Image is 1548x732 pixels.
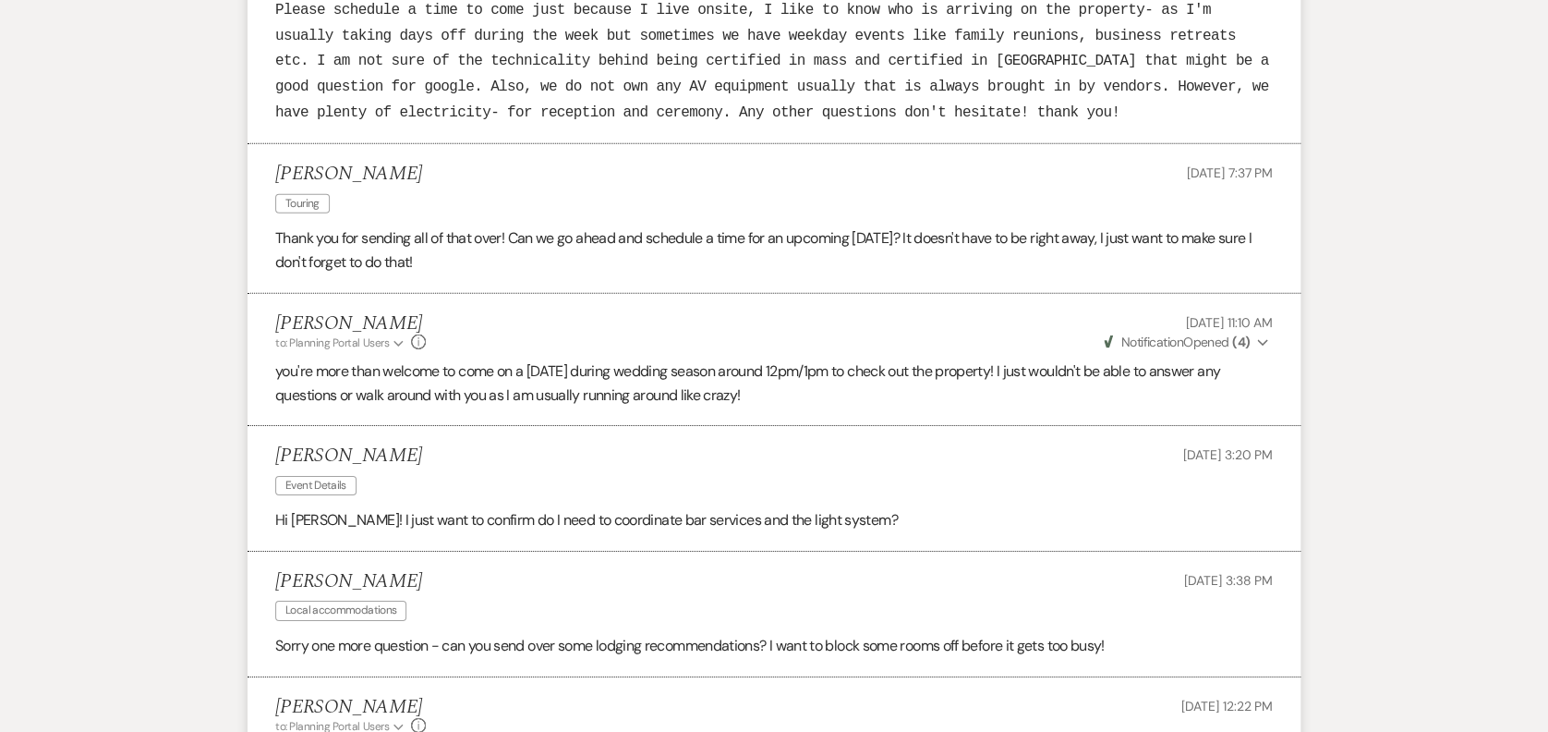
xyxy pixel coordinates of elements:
[275,696,426,719] h5: [PERSON_NAME]
[275,570,422,593] h5: [PERSON_NAME]
[275,194,330,213] span: Touring
[275,601,406,620] span: Local accommodations
[275,445,422,468] h5: [PERSON_NAME]
[275,163,422,186] h5: [PERSON_NAME]
[1232,334,1250,350] strong: ( 4 )
[1183,446,1273,463] span: [DATE] 3:20 PM
[275,634,1273,658] p: Sorry one more question - can you send over some lodging recommendations? I want to block some ro...
[275,476,357,495] span: Event Details
[275,312,426,335] h5: [PERSON_NAME]
[275,2,1268,120] span: Please schedule a time to come just because I live onsite, I like to know who is arriving on the ...
[275,508,1273,532] p: Hi [PERSON_NAME]! I just want to confirm do I need to coordinate bar services and the light system?
[275,226,1273,274] p: Thank you for sending all of that over! Can we go ahead and schedule a time for an upcoming [DATE...
[275,360,1273,407] p: you're more than welcome to come on a [DATE] during wedding season around 12pm/1pm to check out t...
[275,335,389,350] span: to: Planning Portal Users
[1104,334,1250,350] span: Opened
[275,335,406,351] button: to: Planning Portal Users
[1184,572,1273,589] span: [DATE] 3:38 PM
[1101,333,1273,352] button: NotificationOpened (4)
[1181,698,1273,714] span: [DATE] 12:22 PM
[1120,334,1182,350] span: Notification
[1187,165,1273,181] span: [DATE] 7:37 PM
[1186,314,1273,331] span: [DATE] 11:10 AM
